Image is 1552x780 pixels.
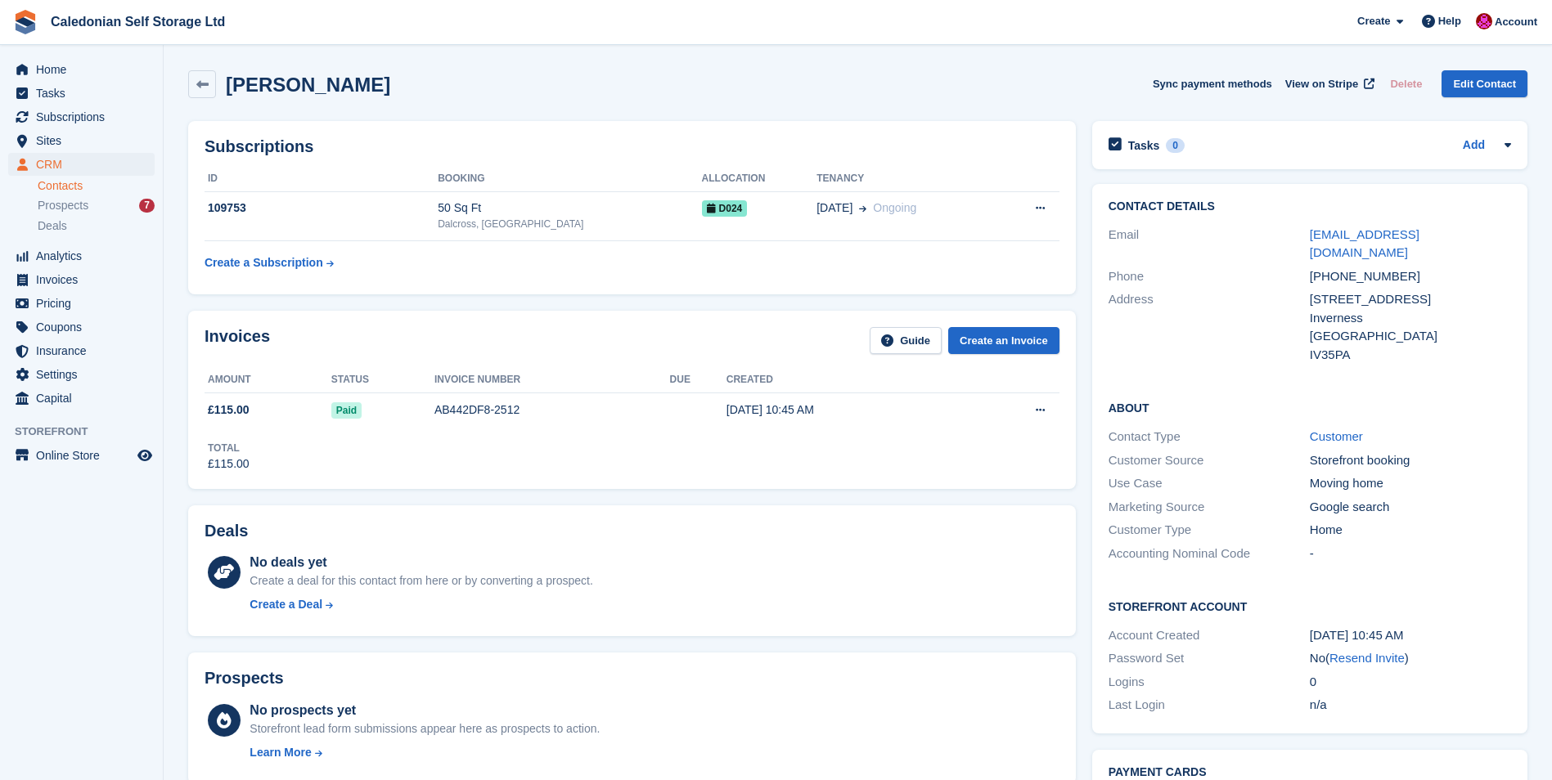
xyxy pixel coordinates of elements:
[438,166,701,192] th: Booking
[205,254,323,271] div: Create a Subscription
[1310,290,1511,309] div: [STREET_ADDRESS]
[727,401,966,419] div: [DATE] 10:45 AM
[1109,226,1310,262] div: Email
[208,441,250,455] div: Total
[250,596,592,613] a: Create a Deal
[1109,598,1511,614] h2: Storefront Account
[8,339,155,362] a: menu
[36,316,134,338] span: Coupons
[15,424,163,440] span: Storefront
[36,363,134,386] span: Settings
[8,316,155,338] a: menu
[1310,521,1511,540] div: Home
[1310,626,1511,645] div: [DATE] 10:45 AM
[1310,309,1511,328] div: Inverness
[670,367,727,393] th: Due
[1109,649,1310,668] div: Password Set
[38,217,155,235] a: Deals
[36,387,134,410] span: Capital
[1310,545,1511,563] div: -
[250,701,600,720] div: No prospects yet
[1109,673,1310,692] div: Logins
[1109,200,1511,213] h2: Contact Details
[250,572,592,589] div: Create a deal for this contact from here or by converting a prospect.
[1153,70,1272,97] button: Sync payment methods
[36,58,134,81] span: Home
[1310,327,1511,346] div: [GEOGRAPHIC_DATA]
[1279,70,1378,97] a: View on Stripe
[8,153,155,176] a: menu
[8,82,155,105] a: menu
[1310,346,1511,365] div: IV35PA
[1310,498,1511,517] div: Google search
[1109,626,1310,645] div: Account Created
[36,105,134,128] span: Subscriptions
[1495,14,1537,30] span: Account
[205,327,270,354] h2: Invoices
[1109,766,1511,779] h2: Payment cards
[1109,696,1310,715] div: Last Login
[8,387,155,410] a: menu
[948,327,1059,354] a: Create an Invoice
[205,166,438,192] th: ID
[1329,651,1405,665] a: Resend Invite
[1383,70,1428,97] button: Delete
[205,248,334,278] a: Create a Subscription
[438,217,701,231] div: Dalcross, [GEOGRAPHIC_DATA]
[8,363,155,386] a: menu
[1310,451,1511,470] div: Storefront booking
[36,153,134,176] span: CRM
[1109,521,1310,540] div: Customer Type
[870,327,942,354] a: Guide
[1310,696,1511,715] div: n/a
[1109,545,1310,563] div: Accounting Nominal Code
[873,201,916,214] span: Ongoing
[434,367,670,393] th: Invoice number
[1109,428,1310,446] div: Contact Type
[1310,429,1363,443] a: Customer
[8,58,155,81] a: menu
[8,129,155,152] a: menu
[1476,13,1492,29] img: Donald Mathieson
[1325,651,1409,665] span: ( )
[1442,70,1527,97] a: Edit Contact
[1357,13,1390,29] span: Create
[702,166,817,192] th: Allocation
[38,178,155,194] a: Contacts
[8,268,155,291] a: menu
[816,166,997,192] th: Tenancy
[702,200,748,217] span: D024
[44,8,232,35] a: Caledonian Self Storage Ltd
[205,522,248,540] h2: Deals
[205,367,331,393] th: Amount
[135,446,155,465] a: Preview store
[1109,267,1310,286] div: Phone
[8,444,155,467] a: menu
[250,553,592,572] div: No deals yet
[38,197,155,214] a: Prospects 7
[38,218,67,234] span: Deals
[36,444,134,467] span: Online Store
[1109,474,1310,493] div: Use Case
[36,339,134,362] span: Insurance
[13,10,38,34] img: stora-icon-8386f47178a22dfd0bd8f6a31ec36ba5ce8667c1dd55bd0f319d3a0aa187defe.svg
[250,744,600,761] a: Learn More
[1310,474,1511,493] div: Moving home
[331,367,434,393] th: Status
[205,669,284,688] h2: Prospects
[1310,649,1511,668] div: No
[1463,137,1485,155] a: Add
[1310,227,1419,260] a: [EMAIL_ADDRESS][DOMAIN_NAME]
[208,455,250,473] div: £115.00
[1109,399,1511,415] h2: About
[438,199,701,217] div: 50 Sq Ft
[36,268,134,291] span: Invoices
[8,292,155,315] a: menu
[226,74,390,96] h2: [PERSON_NAME]
[1310,673,1511,692] div: 0
[727,367,966,393] th: Created
[36,292,134,315] span: Pricing
[250,596,322,613] div: Create a Deal
[1128,138,1160,153] h2: Tasks
[1166,138,1185,153] div: 0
